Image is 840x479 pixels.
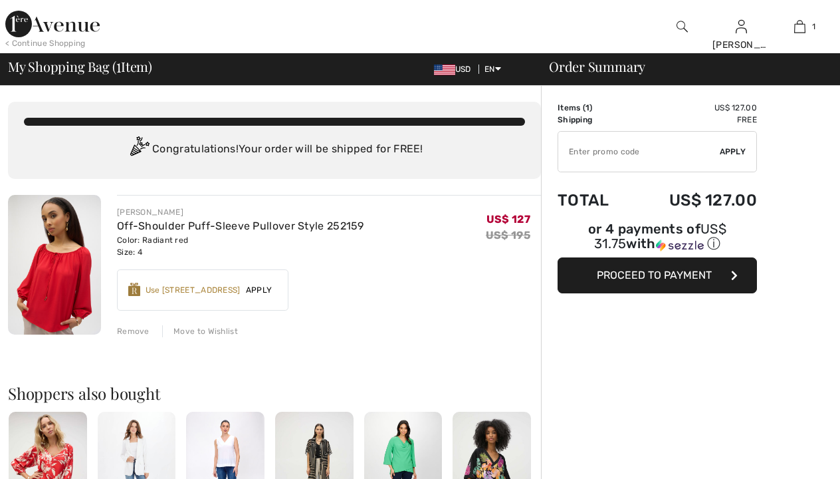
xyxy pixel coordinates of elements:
img: Reward-Logo.svg [128,283,140,296]
a: Sign In [736,20,747,33]
span: 1 [812,21,815,33]
td: US$ 127.00 [631,102,757,114]
span: EN [484,65,501,74]
div: [PERSON_NAME] [712,38,770,52]
h2: Shoppers also bought [8,385,541,401]
div: Move to Wishlist [162,325,238,337]
span: 1 [585,103,589,112]
button: Proceed to Payment [558,257,757,293]
span: Apply [241,284,278,296]
td: Items ( ) [558,102,631,114]
img: US Dollar [434,65,455,75]
span: US$ 127 [486,213,530,226]
a: Off-Shoulder Puff-Sleeve Pullover Style 252159 [117,220,364,232]
td: Total [558,178,631,223]
span: US$ 31.75 [594,221,726,251]
td: US$ 127.00 [631,178,757,223]
td: Shipping [558,114,631,126]
s: US$ 195 [486,229,530,241]
input: Promo code [558,132,720,172]
img: My Bag [794,19,805,35]
div: Congratulations! Your order will be shipped for FREE! [24,136,525,163]
img: Congratulation2.svg [126,136,152,163]
div: Remove [117,325,150,337]
div: or 4 payments ofUS$ 31.75withSezzle Click to learn more about Sezzle [558,223,757,257]
img: search the website [677,19,688,35]
div: [PERSON_NAME] [117,206,364,218]
div: < Continue Shopping [5,37,86,49]
img: My Info [736,19,747,35]
a: 1 [772,19,829,35]
span: Apply [720,146,746,158]
img: 1ère Avenue [5,11,100,37]
span: My Shopping Bag ( Item) [8,60,152,73]
span: Proceed to Payment [597,269,712,281]
div: or 4 payments of with [558,223,757,253]
img: Off-Shoulder Puff-Sleeve Pullover Style 252159 [8,195,101,335]
div: Order Summary [533,60,832,73]
img: Sezzle [656,239,704,251]
span: 1 [116,57,121,74]
td: Free [631,114,757,126]
div: Color: Radiant red Size: 4 [117,234,364,258]
span: USD [434,65,476,74]
div: Use [STREET_ADDRESS] [146,284,241,296]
